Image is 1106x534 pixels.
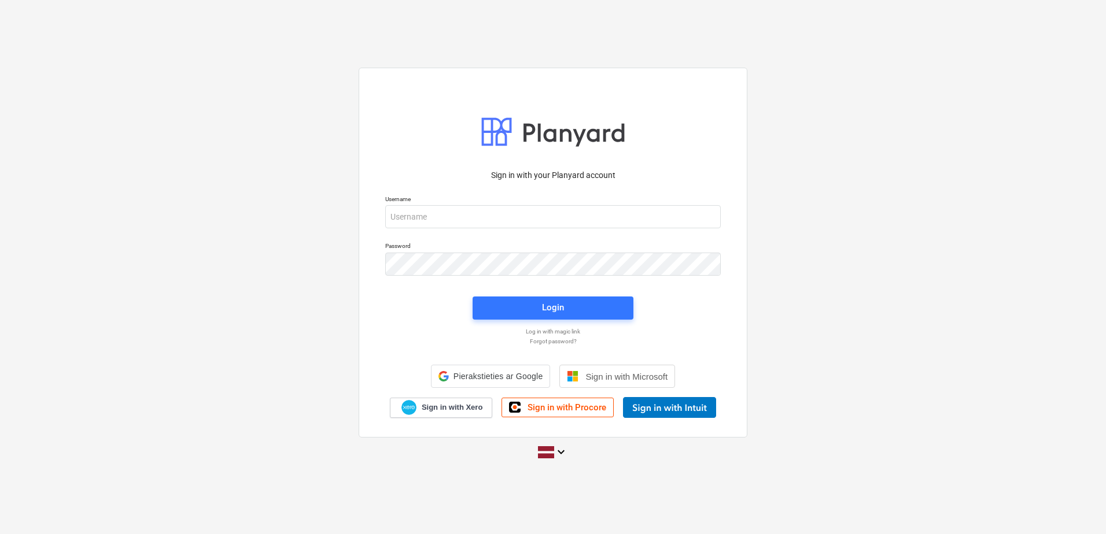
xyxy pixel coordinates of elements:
[454,372,543,381] span: Pierakstieties ar Google
[585,372,668,381] span: Sign in with Microsoft
[502,398,614,417] a: Sign in with Procore
[528,402,606,413] span: Sign in with Procore
[379,328,727,335] a: Log in with magic link
[379,338,727,345] a: Forgot password?
[542,300,564,315] div: Login
[473,296,633,320] button: Login
[385,205,721,228] input: Username
[390,398,493,418] a: Sign in with Xero
[422,402,482,413] span: Sign in with Xero
[554,445,568,459] i: keyboard_arrow_down
[401,400,416,416] img: Xero logo
[431,365,551,388] div: Pierakstieties ar Google
[385,169,721,181] p: Sign in with your Planyard account
[385,195,721,205] p: Username
[567,370,578,382] img: Microsoft logo
[385,242,721,252] p: Password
